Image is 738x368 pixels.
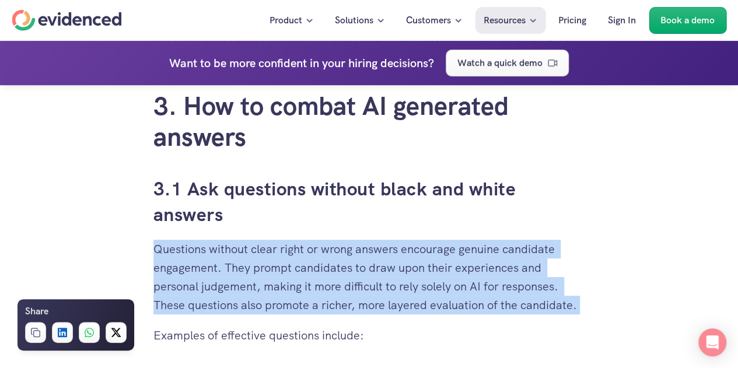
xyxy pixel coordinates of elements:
p: Book a demo [660,13,715,28]
a: Sign In [599,7,645,34]
p: Watch a quick demo [457,55,543,71]
a: Pricing [550,7,595,34]
p: Product [270,13,302,28]
a: Home [12,10,121,31]
p: Questions without clear right or wrong answers encourage genuine candidate engagement. They promp... [153,240,585,314]
div: Open Intercom Messenger [698,328,726,356]
p: Pricing [558,13,586,28]
p: Examples of effective questions include: [153,326,585,345]
a: Book a demo [649,7,726,34]
p: Resources [484,13,526,28]
h6: Share [25,304,48,319]
h4: Want to be more confident in your hiring decisions? [169,54,434,72]
a: Watch a quick demo [446,50,569,76]
a: 3. How to combat AI generated answers [153,89,515,153]
p: Sign In [608,13,636,28]
a: 3.1 Ask questions without black and white answers [153,177,521,227]
p: Solutions [335,13,373,28]
p: Customers [406,13,451,28]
